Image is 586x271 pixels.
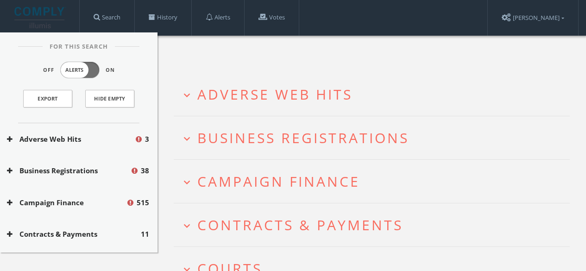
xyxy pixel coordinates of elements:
span: 515 [137,197,149,208]
span: Business Registrations [197,128,409,147]
i: expand_more [181,176,193,189]
span: On [106,66,115,74]
button: Adverse Web Hits [7,134,134,145]
button: Business Registrations [7,165,130,176]
i: expand_more [181,220,193,232]
button: expand_moreBusiness Registrations [181,130,570,145]
button: expand_moreAdverse Web Hits [181,87,570,102]
i: expand_more [181,89,193,101]
span: 38 [141,165,149,176]
button: expand_moreContracts & Payments [181,217,570,233]
span: 11 [141,229,149,239]
button: expand_moreCampaign Finance [181,174,570,189]
a: Export [23,90,72,107]
img: illumis [14,7,66,28]
button: Hide Empty [85,90,134,107]
span: For This Search [43,42,115,51]
span: Campaign Finance [197,172,360,191]
span: Off [43,66,54,74]
span: 3 [145,134,149,145]
button: Contracts & Payments [7,229,141,239]
span: Contracts & Payments [197,215,403,234]
span: Adverse Web Hits [197,85,353,104]
button: Campaign Finance [7,197,126,208]
i: expand_more [181,132,193,145]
